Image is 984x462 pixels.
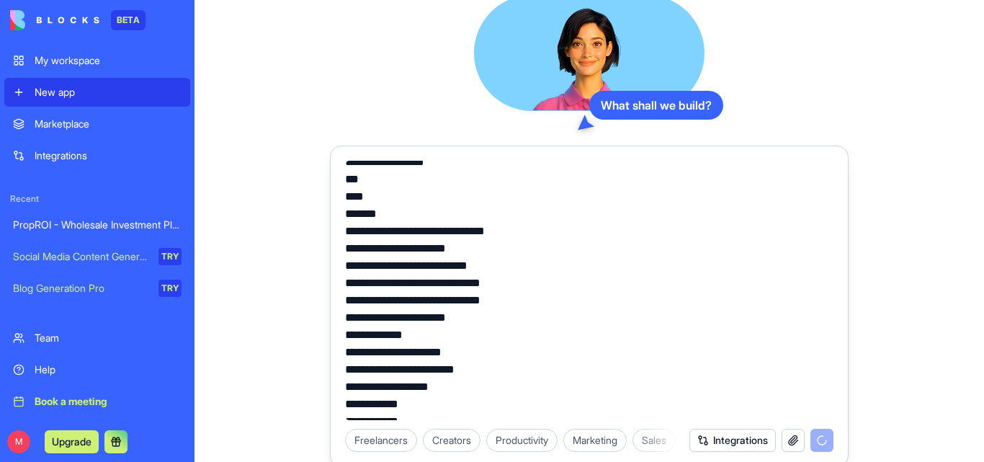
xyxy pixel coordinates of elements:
div: What shall we build? [589,91,723,120]
div: Book a meeting [35,394,182,409]
div: My workspace [35,53,182,68]
a: Integrations [4,141,190,170]
span: Recent [4,193,190,205]
a: My workspace [4,46,190,75]
a: Social Media Content GeneratorTRY [4,242,190,271]
div: Social Media Content Generator [13,249,148,264]
div: BETA [111,10,146,30]
a: New app [4,78,190,107]
div: New app [35,85,182,99]
div: Team [35,331,182,345]
div: Integrations [35,148,182,163]
div: Marketplace [35,117,182,131]
a: Book a meeting [4,387,190,416]
div: Creators [423,429,480,452]
button: Upgrade [45,430,99,453]
div: Freelancers [345,429,417,452]
div: TRY [158,248,182,265]
div: PropROI - Wholesale Investment Platform [13,218,182,232]
div: Sales [632,429,676,452]
a: Upgrade [45,434,99,448]
a: Blog Generation ProTRY [4,274,190,303]
button: Integrations [689,429,776,452]
div: Marketing [563,429,627,452]
a: BETA [10,10,146,30]
span: M [7,430,30,453]
div: TRY [158,280,182,297]
a: Marketplace [4,110,190,138]
a: Team [4,324,190,352]
a: Help [4,355,190,384]
img: logo [10,10,99,30]
div: Blog Generation Pro [13,281,148,296]
a: PropROI - Wholesale Investment Platform [4,210,190,239]
div: Productivity [486,429,558,452]
div: Help [35,363,182,377]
